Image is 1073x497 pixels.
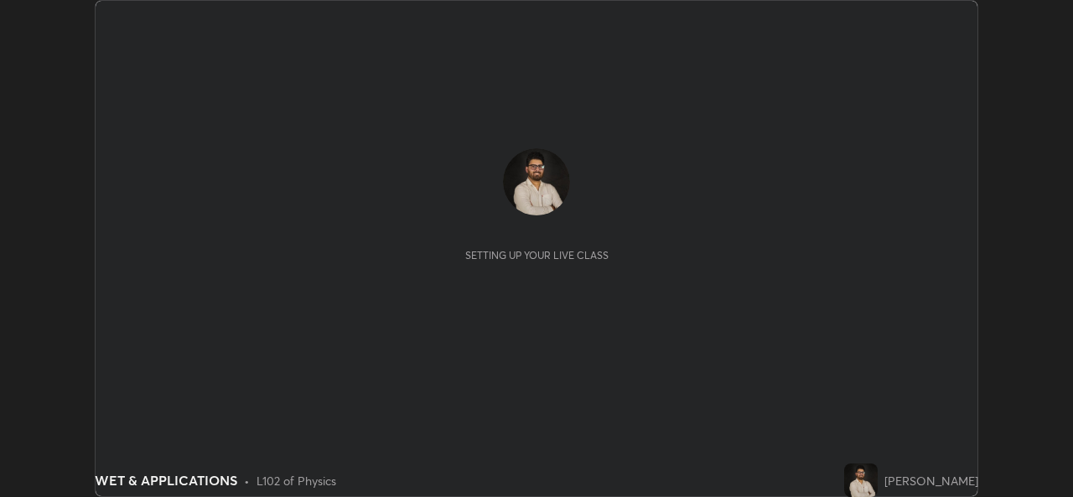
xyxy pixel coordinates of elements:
img: 0e46e2be205c4e8d9fb2a007bb4b7dd5.jpg [844,463,878,497]
img: 0e46e2be205c4e8d9fb2a007bb4b7dd5.jpg [503,148,570,215]
div: L102 of Physics [257,472,336,489]
div: • [244,472,250,489]
div: WET & APPLICATIONS [95,470,237,490]
div: [PERSON_NAME] [884,472,978,489]
div: Setting up your live class [465,249,609,261]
